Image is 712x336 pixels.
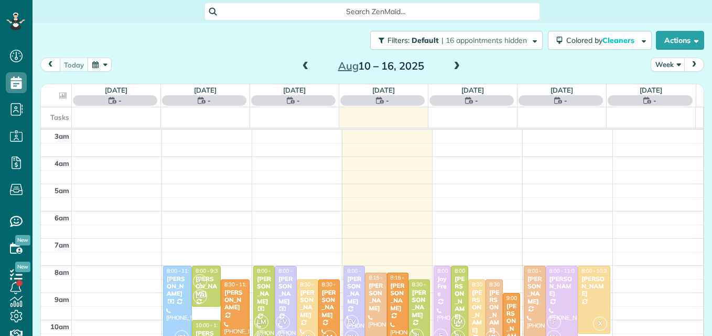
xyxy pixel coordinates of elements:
[316,60,447,72] h2: 10 – 16, 2025
[50,113,69,121] span: Tasks
[451,315,465,329] span: LM
[15,235,30,245] span: New
[365,31,543,50] a: Filters: Default | 16 appointments hidden
[278,275,293,306] div: [PERSON_NAME]
[254,315,268,329] span: LM
[224,281,253,288] span: 8:30 - 11:45
[50,322,69,331] span: 10am
[527,267,556,274] span: 8:00 - 11:30
[656,31,704,50] button: Actions
[390,282,405,312] div: [PERSON_NAME]
[300,281,329,288] span: 8:30 - 11:00
[581,267,610,274] span: 8:00 - 10:30
[193,289,207,304] span: LM
[15,262,30,272] span: New
[455,267,483,274] span: 8:00 - 11:00
[300,289,315,319] div: [PERSON_NAME]
[549,267,578,274] span: 8:00 - 11:00
[55,186,69,195] span: 5am
[566,36,638,45] span: Colored by
[564,95,567,106] span: -
[412,36,439,45] span: Default
[437,275,448,298] div: Joy Free
[167,267,195,274] span: 8:00 - 11:00
[193,280,207,290] small: 1
[548,31,652,50] button: Colored byCleaners
[547,315,561,329] span: F
[454,275,465,320] div: [PERSON_NAME]
[551,86,573,94] a: [DATE]
[651,58,685,72] button: Week
[196,267,221,274] span: 8:00 - 9:30
[55,295,69,304] span: 9am
[194,86,217,94] a: [DATE]
[412,281,440,288] span: 8:30 - 11:30
[372,86,395,94] a: [DATE]
[276,315,290,329] span: FV
[489,281,517,288] span: 8:30 - 11:00
[105,86,127,94] a: [DATE]
[321,289,337,319] div: [PERSON_NAME]
[593,317,607,331] span: X
[196,322,224,329] span: 10:00 - 1:00
[472,281,500,288] span: 8:30 - 11:30
[471,289,482,334] div: [PERSON_NAME]
[347,275,362,306] div: [PERSON_NAME]
[278,267,307,274] span: 8:00 - 11:00
[441,36,527,45] span: | 16 appointments hidden
[369,274,397,281] span: 8:15 - 11:30
[118,95,122,106] span: -
[347,267,375,274] span: 8:00 - 11:00
[166,275,189,298] div: [PERSON_NAME]
[461,86,484,94] a: [DATE]
[344,315,359,329] span: FV
[55,268,69,276] span: 8am
[653,95,656,106] span: -
[297,95,300,106] span: -
[527,275,542,306] div: [PERSON_NAME]
[59,58,89,72] button: today
[55,132,69,140] span: 3am
[55,241,69,249] span: 7am
[256,275,272,306] div: [PERSON_NAME]
[55,214,69,222] span: 6am
[684,58,704,72] button: next
[549,275,575,298] div: [PERSON_NAME]
[391,274,419,281] span: 8:15 - 11:15
[412,289,427,319] div: [PERSON_NAME]
[224,289,246,311] div: [PERSON_NAME]
[506,295,532,301] span: 9:00 - 1:00
[208,95,211,106] span: -
[640,86,662,94] a: [DATE]
[40,58,60,72] button: prev
[338,59,359,72] span: Aug
[197,277,203,283] span: SH
[283,86,306,94] a: [DATE]
[386,95,389,106] span: -
[437,267,466,274] span: 8:00 - 11:30
[370,31,543,50] button: Filters: Default | 16 appointments hidden
[368,282,383,312] div: [PERSON_NAME]
[257,267,285,274] span: 8:00 - 11:00
[489,289,500,334] div: [PERSON_NAME]
[387,36,409,45] span: Filters:
[322,281,350,288] span: 8:30 - 11:00
[475,95,478,106] span: -
[581,275,607,298] div: [PERSON_NAME]
[55,159,69,167] span: 4am
[602,36,636,45] span: Cleaners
